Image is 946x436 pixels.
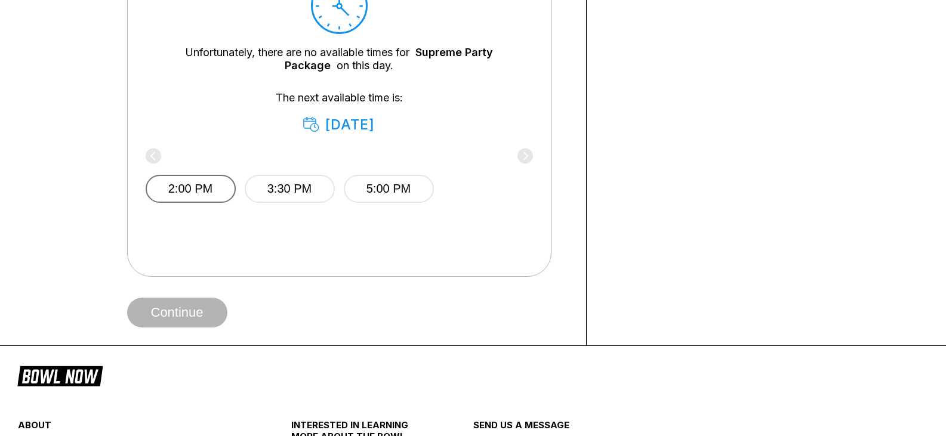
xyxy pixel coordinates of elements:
[344,175,434,203] button: 5:00 PM
[164,46,515,72] div: Unfortunately, there are no available times for on this day.
[146,175,236,203] button: 2:00 PM
[303,116,375,133] div: [DATE]
[164,91,515,133] div: The next available time is:
[245,175,335,203] button: 3:30 PM
[285,46,493,72] a: Supreme Party Package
